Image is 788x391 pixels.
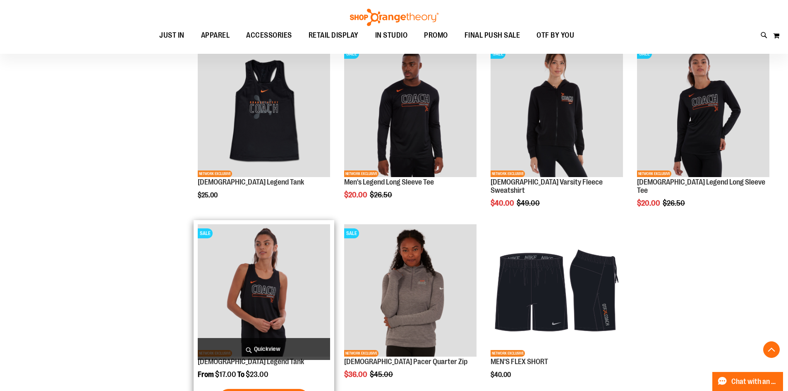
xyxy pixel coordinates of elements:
span: $45.00 [370,370,394,379]
img: OTF Ladies Coach FA22 Legend LS Tee - Black primary image [637,45,769,177]
span: NETWORK EXCLUSIVE [491,170,525,177]
a: RETAIL DISPLAY [300,26,367,45]
span: $20.00 [637,199,661,207]
span: To [237,370,244,379]
span: $23.00 [246,370,268,379]
a: OTF Mens Coach FA22 Legend 2.0 LS Tee - Black primary imageSALENETWORK EXCLUSIVE [344,45,477,178]
span: $17.00 [215,370,236,379]
span: $26.50 [663,199,686,207]
span: NETWORK EXCLUSIVE [637,170,671,177]
a: MEN'S FLEX SHORT [491,357,548,366]
span: $25.00 [198,192,219,199]
span: SALE [637,49,652,59]
span: $40.00 [491,199,515,207]
span: SALE [198,228,213,238]
span: From [198,370,214,379]
span: OTF BY YOU [537,26,574,45]
img: OTF Mens Coach FA22 Legend 2.0 LS Tee - Black primary image [344,45,477,177]
span: $49.00 [517,199,541,207]
a: FINAL PUSH SALE [456,26,529,45]
a: OTF Ladies Coach FA22 Legend Tank - Black primary imageSALENETWORK EXCLUSIVE [198,224,330,358]
a: [DEMOGRAPHIC_DATA] Varsity Fleece Sweatshirt [491,178,603,194]
img: OTF Ladies Coach FA22 Varsity Fleece Full Zip - Black primary image [491,45,623,177]
img: OTF Ladies Coach FA23 Legend Tank - Black primary image [198,45,330,177]
span: $36.00 [344,370,369,379]
a: OTF Ladies Coach FA22 Legend LS Tee - Black primary imageSALENETWORK EXCLUSIVE [637,45,769,178]
a: IN STUDIO [367,26,416,45]
button: Chat with an Expert [712,372,783,391]
span: NETWORK EXCLUSIVE [344,350,378,357]
div: product [194,41,334,220]
span: Chat with an Expert [731,378,778,386]
button: Back To Top [763,341,780,358]
span: FINAL PUSH SALE [465,26,520,45]
a: OTF Ladies Coach FA23 Legend Tank - Black primary imageNETWORK EXCLUSIVE [198,45,330,178]
img: Product image for Ladies Pacer Quarter Zip [344,224,477,357]
div: product [340,41,481,220]
span: NETWORK EXCLUSIVE [198,170,232,177]
a: [DEMOGRAPHIC_DATA] Legend Tank [198,357,304,366]
img: Shop Orangetheory [349,9,440,26]
span: SALE [344,49,359,59]
a: JUST IN [151,26,193,45]
div: product [486,41,627,228]
img: Product image for MEN'S FLEX SHORT [491,224,623,357]
img: OTF Ladies Coach FA22 Legend Tank - Black primary image [198,224,330,357]
a: OTF BY YOU [528,26,582,45]
a: OTF Ladies Coach FA22 Varsity Fleece Full Zip - Black primary imageSALENETWORK EXCLUSIVE [491,45,623,178]
span: NETWORK EXCLUSIVE [344,170,378,177]
span: NETWORK EXCLUSIVE [491,350,525,357]
span: IN STUDIO [375,26,408,45]
span: $40.00 [491,371,512,379]
a: Product image for MEN'S FLEX SHORTNETWORK EXCLUSIVE [491,224,623,358]
span: JUST IN [159,26,184,45]
a: APPAREL [193,26,238,45]
span: $20.00 [344,191,369,199]
span: SALE [491,49,505,59]
a: ACCESSORIES [238,26,300,45]
span: APPAREL [201,26,230,45]
span: PROMO [424,26,448,45]
a: PROMO [416,26,456,45]
a: Men's Legend Long Sleeve Tee [344,178,434,186]
span: SALE [344,228,359,238]
div: product [633,41,774,228]
a: [DEMOGRAPHIC_DATA] Legend Tank [198,178,304,186]
a: Product image for Ladies Pacer Quarter ZipSALENETWORK EXCLUSIVE [344,224,477,358]
a: [DEMOGRAPHIC_DATA] Pacer Quarter Zip [344,357,467,366]
span: ACCESSORIES [246,26,292,45]
a: Quickview [198,338,330,360]
a: [DEMOGRAPHIC_DATA] Legend Long Sleeve Tee [637,178,765,194]
span: $26.50 [370,191,393,199]
span: RETAIL DISPLAY [309,26,359,45]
